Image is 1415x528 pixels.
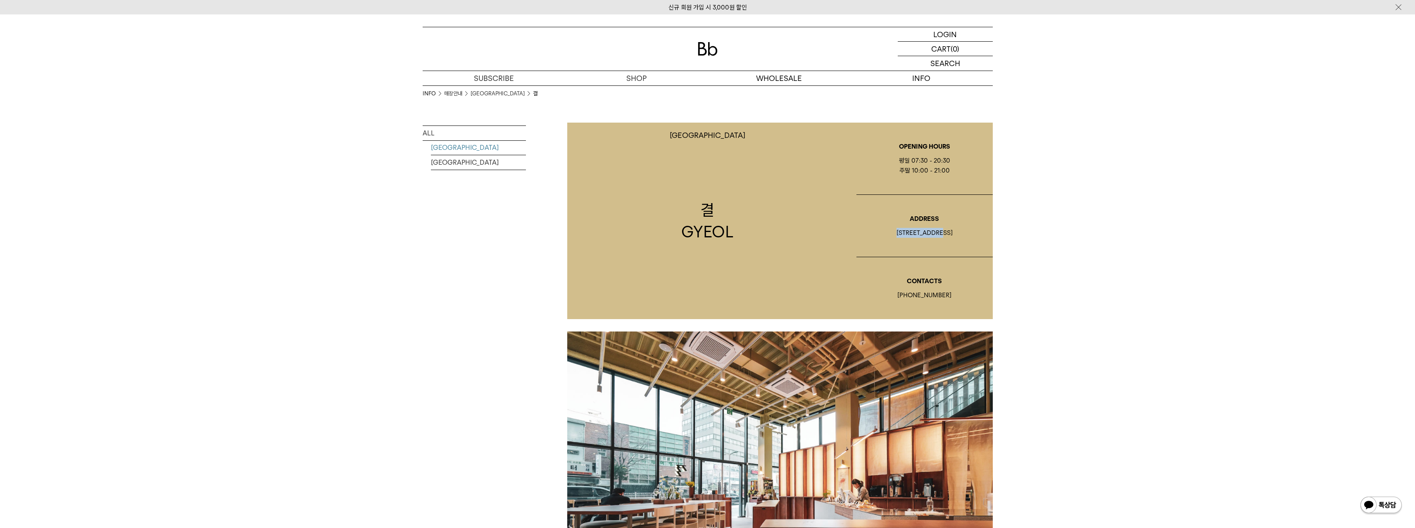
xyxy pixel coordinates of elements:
[444,90,462,98] a: 매장안내
[856,214,993,224] p: ADDRESS
[1360,496,1403,516] img: 카카오톡 채널 1:1 채팅 버튼
[856,156,993,175] div: 평일 07:30 - 20:30 주말 10:00 - 21:00
[698,42,718,56] img: 로고
[423,71,565,85] a: SUBSCRIBE
[930,56,960,71] p: SEARCH
[856,290,993,300] div: [PHONE_NUMBER]
[708,71,850,85] p: WHOLESALE
[856,276,993,286] p: CONTACTS
[431,140,526,155] a: [GEOGRAPHIC_DATA]
[850,71,993,85] p: INFO
[951,42,959,56] p: (0)
[898,27,993,42] a: LOGIN
[931,42,951,56] p: CART
[471,90,525,98] a: [GEOGRAPHIC_DATA]
[856,142,993,152] p: OPENING HOURS
[933,27,957,41] p: LOGIN
[533,90,537,98] li: 결
[898,42,993,56] a: CART (0)
[423,126,526,140] a: ALL
[668,4,747,11] a: 신규 회원 가입 시 3,000원 할인
[423,90,444,98] li: INFO
[670,131,745,140] p: [GEOGRAPHIC_DATA]
[681,199,734,221] p: 결
[681,221,734,243] p: GYEOL
[565,71,708,85] a: SHOP
[431,155,526,170] a: [GEOGRAPHIC_DATA]
[856,228,993,238] div: [STREET_ADDRESS]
